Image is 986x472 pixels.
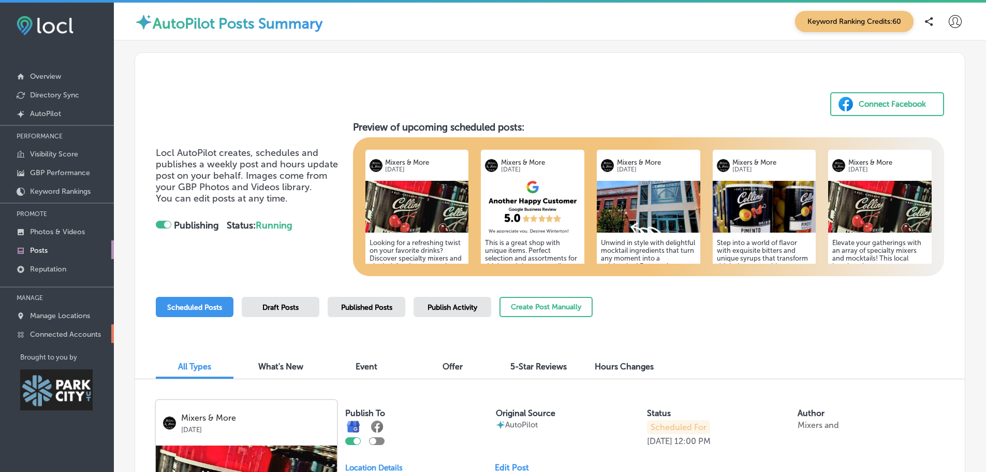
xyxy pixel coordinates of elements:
p: Mixers & More [617,159,696,166]
p: Mixers & More [181,413,330,423]
p: Overview [30,72,61,81]
span: Draft Posts [262,303,299,312]
h5: Elevate your gatherings with an array of specialty mixers and mocktails! This local boutique is a... [832,239,928,355]
span: What's New [258,362,303,371]
span: Event [356,362,377,371]
p: [DATE] [732,166,812,173]
p: AutoPilot [30,109,61,118]
p: [DATE] [181,423,330,434]
p: [DATE] [647,436,672,446]
label: Author [798,408,825,418]
p: GBP Performance [30,168,90,177]
span: Scheduled Posts [167,303,222,312]
p: [DATE] [501,166,580,173]
h5: Step into a world of flavor with exquisite bitters and unique syrups that transform drinks into s... [717,239,812,355]
strong: Status: [227,220,292,231]
span: Running [256,220,292,231]
h3: Preview of upcoming scheduled posts: [353,121,944,133]
button: Create Post Manually [499,297,593,317]
h5: Looking for a refreshing twist on your favorite drinks? Discover specialty mixers and alcohol-fre... [370,239,465,355]
p: Mixers & More [385,159,464,166]
span: Publish Activity [428,303,477,312]
label: AutoPilot Posts Summary [153,15,322,32]
img: logo [163,417,176,430]
h5: Unwind in style with delightful mocktail ingredients that turn any moment into a celebration! Fro... [601,239,696,355]
p: AutoPilot [505,420,538,430]
img: fda3e92497d09a02dc62c9cd864e3231.png [17,16,73,35]
img: autopilot-icon [135,13,153,31]
img: logo [717,159,730,172]
p: Keyword Rankings [30,187,91,196]
p: [DATE] [617,166,696,173]
p: Reputation [30,265,66,274]
span: All Types [178,362,211,371]
p: Manage Locations [30,311,90,320]
img: c8fa6fac-02e9-4c13-8e21-96cf52b78c2f.png [481,181,584,233]
p: Posts [30,246,48,255]
p: 12:00 PM [674,436,711,446]
span: 5-Star Reviews [510,362,567,371]
p: Mixers and [798,420,839,430]
p: Mixers & More [501,159,580,166]
p: Mixers & More [732,159,812,166]
span: Published Posts [341,303,392,312]
p: Visibility Score [30,150,78,159]
label: Status [647,408,671,418]
span: Hours Changes [595,362,654,371]
p: Connected Accounts [30,330,101,339]
span: You can edit posts at any time. [156,193,288,204]
p: Brought to you by [20,353,114,361]
img: logo [601,159,614,172]
p: Mixers & More [848,159,928,166]
button: Connect Facebook [830,92,944,116]
img: 175513369096aa8759-bf44-4f12-8d8a-4d43f32bff73_2025-07-30.jpg [828,181,932,233]
img: 1755133689bb14dd45-58b5-4ac2-9737-06226dc720e9_2025-07-30.jpg [713,181,816,233]
label: Publish To [345,408,385,418]
img: Park City [20,369,93,410]
span: Keyword Ranking Credits: 60 [795,11,914,32]
img: logo [832,159,845,172]
label: Original Source [496,408,555,418]
h5: This is a great shop with unique items. Perfect selection and assortments for drinks and they eve... [485,239,580,324]
img: autopilot-icon [496,420,505,430]
span: Locl AutoPilot creates, schedules and publishes a weekly post and hours update post on your behal... [156,147,338,193]
strong: Publishing [174,220,219,231]
p: [DATE] [385,166,464,173]
div: Connect Facebook [859,96,926,112]
img: 175513369096aa8759-bf44-4f12-8d8a-4d43f32bff73_2025-07-30.jpg [365,181,469,233]
img: logo [485,159,498,172]
img: logo [370,159,382,172]
p: [DATE] [848,166,928,173]
p: Scheduled For [647,420,710,434]
p: Photos & Videos [30,227,85,236]
img: 1755133693db660f4c-4fa1-403b-9735-adedc107b6ec_2025-07-30.jpg [597,181,700,233]
p: Directory Sync [30,91,79,99]
span: Offer [443,362,463,371]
